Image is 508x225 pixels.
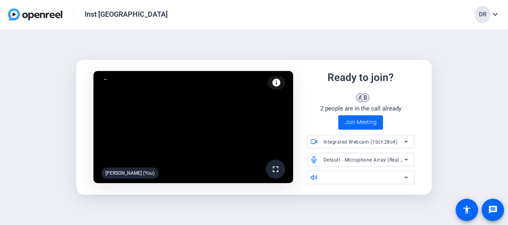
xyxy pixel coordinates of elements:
div: DR [475,6,490,23]
div: 2 people are in the call already [320,104,401,113]
span: Default - Microphone Array (Realtek(R) Audio) [323,156,430,163]
mat-icon: message [488,205,498,215]
span: Integrated Webcam (1bcf:28c4) [323,139,398,145]
div: A [356,93,365,102]
img: OpenReel logo [8,8,62,20]
div: Inst [GEOGRAPHIC_DATA] [85,10,168,19]
div: [PERSON_NAME] (You) [101,168,159,179]
div: Ready to join? [327,70,394,85]
mat-icon: expand_more [490,10,500,19]
span: Join Meeting [345,118,377,126]
mat-icon: info [272,78,281,87]
mat-icon: accessibility [462,205,472,215]
mat-icon: fullscreen [271,164,280,174]
div: B [361,93,369,102]
button: Join Meeting [338,115,383,130]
